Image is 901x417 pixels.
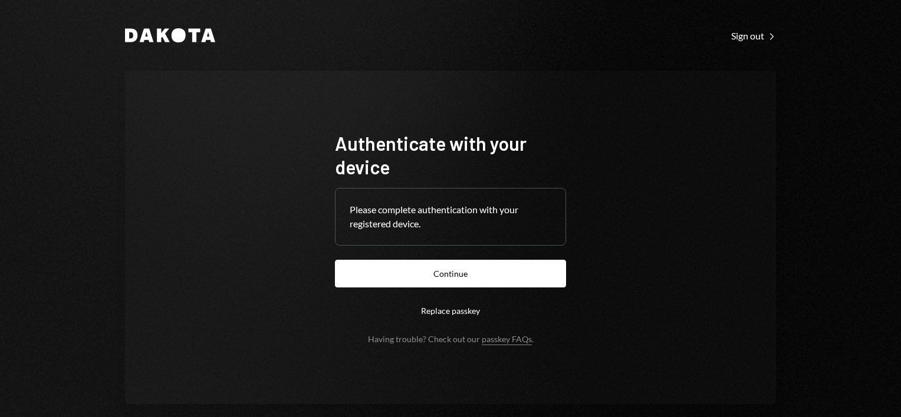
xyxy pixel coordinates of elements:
h1: Authenticate with your device [335,131,566,178]
div: Having trouble? Check out our . [368,334,534,344]
button: Replace passkey [335,297,566,325]
div: Please complete authentication with your registered device. [350,203,551,231]
div: Sign out [731,30,776,42]
a: Sign out [731,29,776,42]
button: Continue [335,260,566,287]
a: passkey FAQs [482,334,532,345]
